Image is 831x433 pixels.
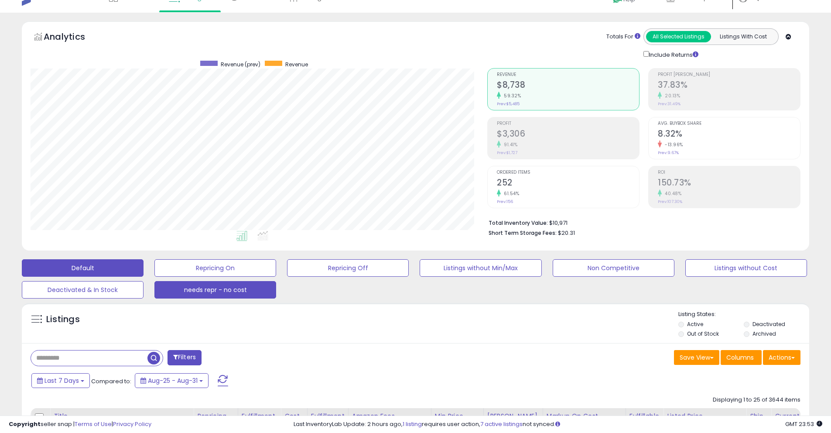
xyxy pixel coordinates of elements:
h2: 252 [497,178,639,189]
div: Min Price [435,412,480,421]
div: seller snap | | [9,420,151,429]
button: Deactivated & In Stock [22,281,144,299]
span: Avg. Buybox Share [658,121,800,126]
button: Repricing Off [287,259,409,277]
a: 1 listing [403,420,422,428]
button: Listings With Cost [711,31,776,42]
small: 61.54% [501,190,519,197]
a: Terms of Use [75,420,112,428]
span: ROI [658,170,800,175]
h2: $3,306 [497,129,639,141]
div: Markup on Cost [547,412,622,421]
small: Prev: $1,727 [497,150,517,155]
button: Save View [674,350,719,365]
b: Short Term Storage Fees: [489,229,557,237]
a: Privacy Policy [113,420,151,428]
div: Include Returns [637,49,709,59]
button: Columns [721,350,762,365]
div: Current Buybox Price [775,412,820,430]
span: Columns [726,353,754,362]
small: Prev: 31.49% [658,101,681,107]
button: Listings without Min/Max [420,259,541,277]
b: Total Inventory Value: [489,219,548,227]
button: Default [22,259,144,277]
button: Filters [168,350,202,365]
button: Non Competitive [553,259,674,277]
a: 7 active listings [480,420,523,428]
button: Actions [763,350,800,365]
span: Revenue (prev) [221,61,260,68]
small: 91.41% [501,141,517,148]
h5: Listings [46,313,80,326]
li: $10,971 [489,217,794,227]
span: Last 7 Days [44,376,79,385]
h2: $8,738 [497,80,639,92]
label: Archived [752,330,776,337]
div: Listed Price [667,412,742,421]
small: Prev: 9.67% [658,150,679,155]
strong: Copyright [9,420,41,428]
span: Revenue [285,61,308,68]
button: needs repr - no cost [154,281,276,299]
button: Last 7 Days [31,373,90,388]
div: Amazon Fees [352,412,427,421]
span: Compared to: [91,377,131,385]
span: Revenue [497,72,639,77]
div: Fulfillment Cost [311,412,345,430]
label: Active [687,320,703,328]
span: Profit [PERSON_NAME] [658,72,800,77]
div: Last InventoryLab Update: 2 hours ago, requires user action, not synced. [294,420,822,429]
button: All Selected Listings [646,31,711,42]
button: Repricing On [154,259,276,277]
div: Title [54,412,190,421]
div: Totals For [606,33,640,41]
div: Repricing [197,412,234,421]
span: Aug-25 - Aug-31 [148,376,198,385]
span: Ordered Items [497,170,639,175]
small: Prev: 156 [497,199,513,204]
h2: 150.73% [658,178,800,189]
div: Cost [284,412,304,421]
div: Fulfillable Quantity [629,412,660,430]
button: Listings without Cost [685,259,807,277]
h2: 8.32% [658,129,800,141]
small: 59.32% [501,93,521,99]
div: Fulfillment [242,412,277,421]
span: Profit [497,121,639,126]
h2: 37.83% [658,80,800,92]
small: 20.13% [662,93,680,99]
p: Listing States: [678,310,809,319]
div: Displaying 1 to 25 of 3644 items [713,396,800,404]
span: $20.31 [558,229,575,237]
small: 40.48% [662,190,681,197]
button: Aug-25 - Aug-31 [135,373,209,388]
small: -13.96% [662,141,683,148]
h5: Analytics [44,31,102,45]
span: 2025-09-8 23:53 GMT [785,420,822,428]
div: Ship Price [750,412,767,430]
div: [PERSON_NAME] [487,412,539,421]
small: Prev: $5,485 [497,101,520,107]
small: Prev: 107.30% [658,199,682,204]
label: Out of Stock [687,330,719,337]
label: Deactivated [752,320,785,328]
